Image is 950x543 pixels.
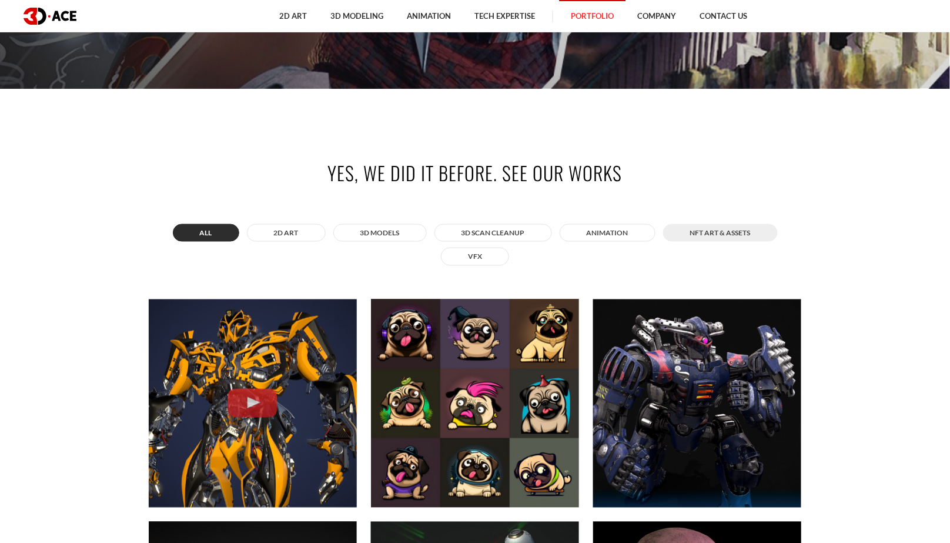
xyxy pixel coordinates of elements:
[333,224,427,242] button: 3D MODELS
[441,248,509,265] button: VFX
[364,292,586,515] a: Pugs 2D NFT Collection
[586,292,808,515] a: Guardian
[247,224,326,242] button: 2D ART
[142,292,364,515] a: Bumblebee Bumblebee
[663,224,778,242] button: NFT art & assets
[173,224,239,242] button: All
[24,8,76,25] img: logo dark
[560,224,655,242] button: ANIMATION
[149,159,801,186] h2: Yes, we did it before. See our works
[434,224,552,242] button: 3D Scan Cleanup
